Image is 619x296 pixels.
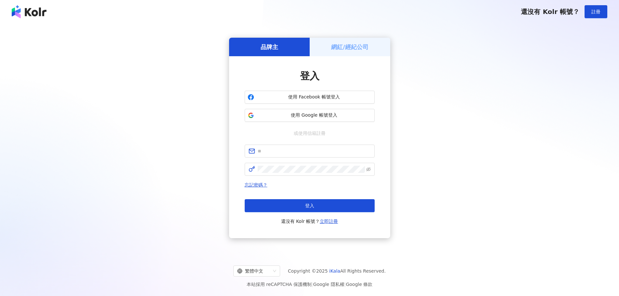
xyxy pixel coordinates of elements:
[300,70,319,82] span: 登入
[585,5,607,18] button: 註冊
[281,217,338,225] span: 還沒有 Kolr 帳號？
[313,282,344,287] a: Google 隱私權
[261,43,278,51] h5: 品牌主
[289,130,330,137] span: 或使用信箱註冊
[331,43,368,51] h5: 網紅/經紀公司
[247,280,372,288] span: 本站採用 reCAPTCHA 保護機制
[245,199,375,212] button: 登入
[245,182,267,187] a: 忘記密碼？
[245,91,375,104] button: 使用 Facebook 帳號登入
[344,282,346,287] span: |
[257,112,372,119] span: 使用 Google 帳號登入
[591,9,600,14] span: 註冊
[366,167,371,172] span: eye-invisible
[346,282,372,287] a: Google 條款
[329,268,340,274] a: iKala
[237,266,270,276] div: 繁體中文
[288,267,386,275] span: Copyright © 2025 All Rights Reserved.
[320,219,338,224] a: 立即註冊
[305,203,314,208] span: 登入
[312,282,313,287] span: |
[257,94,372,100] span: 使用 Facebook 帳號登入
[12,5,46,18] img: logo
[245,109,375,122] button: 使用 Google 帳號登入
[521,8,579,16] span: 還沒有 Kolr 帳號？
